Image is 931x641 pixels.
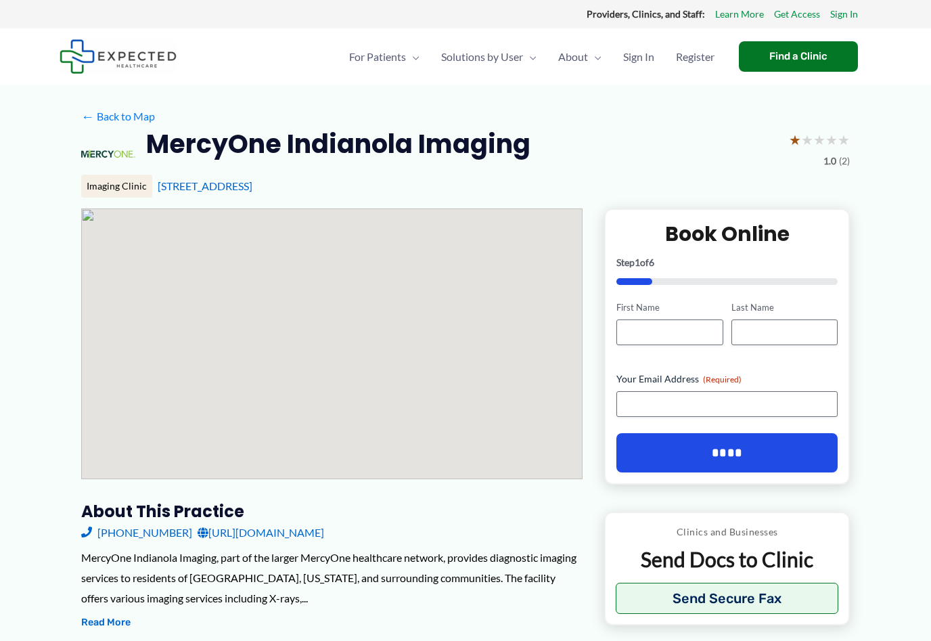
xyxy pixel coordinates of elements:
div: Imaging Clinic [81,175,152,198]
span: (Required) [703,374,742,384]
a: Solutions by UserMenu Toggle [430,33,547,81]
span: Menu Toggle [523,33,537,81]
h2: MercyOne Indianola Imaging [146,127,530,160]
p: Send Docs to Clinic [616,546,838,573]
span: Solutions by User [441,33,523,81]
a: Sign In [612,33,665,81]
a: For PatientsMenu Toggle [338,33,430,81]
strong: Providers, Clinics, and Staff: [587,8,705,20]
a: [PHONE_NUMBER] [81,523,192,543]
a: [STREET_ADDRESS] [158,179,252,192]
span: ★ [801,127,813,152]
span: Menu Toggle [406,33,419,81]
a: Learn More [715,5,764,23]
button: Read More [81,615,131,631]
nav: Primary Site Navigation [338,33,725,81]
a: [URL][DOMAIN_NAME] [198,523,324,543]
span: (2) [839,152,850,170]
a: Sign In [830,5,858,23]
label: Your Email Address [616,372,838,386]
p: Clinics and Businesses [616,523,838,541]
span: ★ [789,127,801,152]
a: Register [665,33,725,81]
span: Menu Toggle [588,33,601,81]
span: ★ [813,127,825,152]
span: Register [676,33,714,81]
label: First Name [616,301,723,314]
a: ←Back to Map [81,106,155,127]
span: 6 [649,257,654,268]
h3: About this practice [81,501,583,522]
button: Send Secure Fax [616,583,838,614]
span: Sign In [623,33,654,81]
h2: Book Online [616,221,838,247]
span: 1.0 [823,152,836,170]
span: 1 [635,257,640,268]
span: For Patients [349,33,406,81]
a: Find a Clinic [739,41,858,72]
label: Last Name [731,301,838,314]
img: Expected Healthcare Logo - side, dark font, small [60,39,177,74]
span: About [558,33,588,81]
p: Step of [616,258,838,267]
span: ★ [825,127,838,152]
a: Get Access [774,5,820,23]
span: ★ [838,127,850,152]
span: ← [81,110,94,123]
a: AboutMenu Toggle [547,33,612,81]
div: MercyOne Indianola Imaging, part of the larger MercyOne healthcare network, provides diagnostic i... [81,548,583,608]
